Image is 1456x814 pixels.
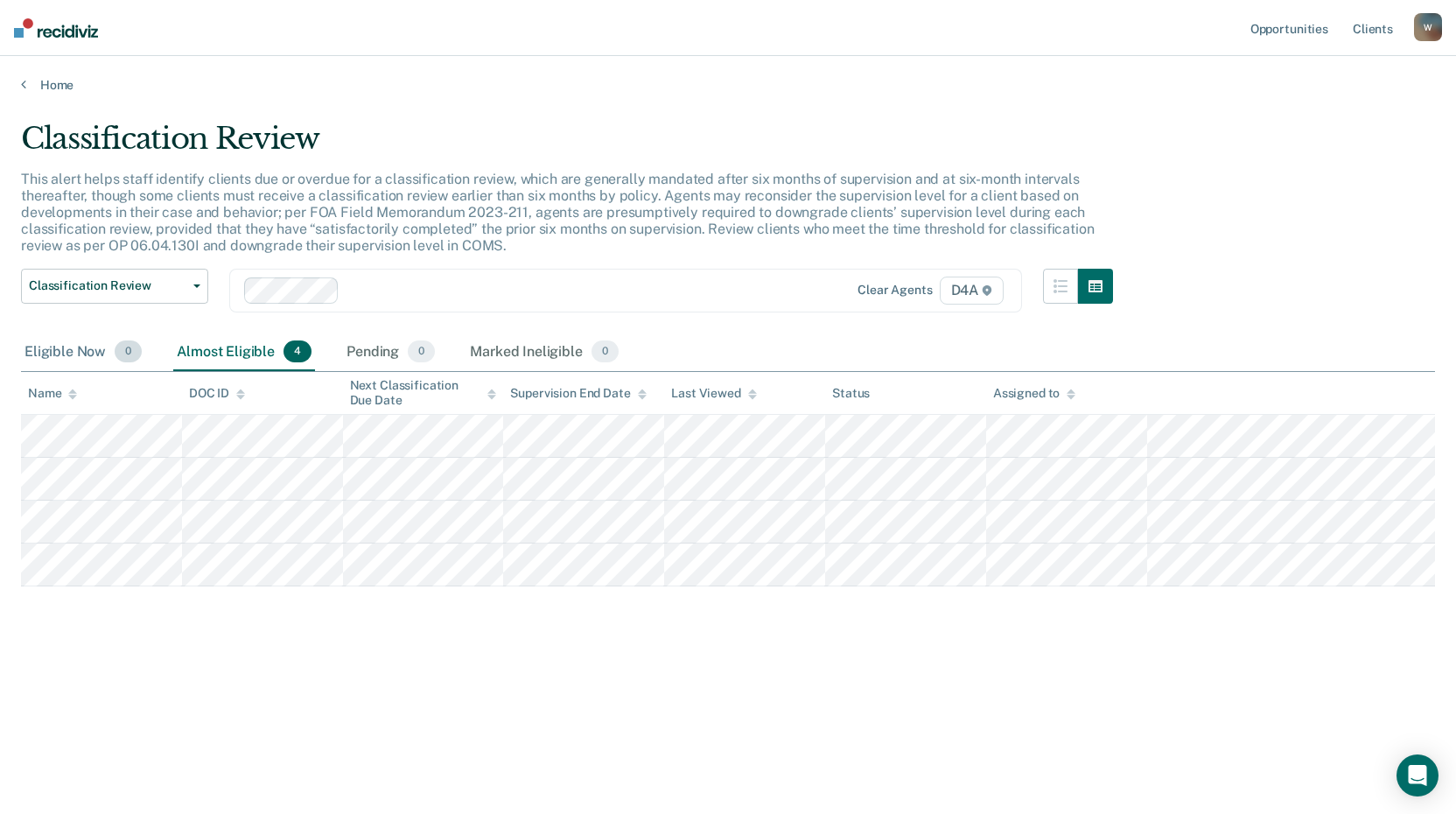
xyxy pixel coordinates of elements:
[408,340,435,363] span: 0
[21,269,208,304] button: Classification Review
[189,386,245,401] div: DOC ID
[21,77,1435,93] a: Home
[857,283,932,298] div: Clear agents
[671,386,756,401] div: Last Viewed
[21,171,1094,255] p: This alert helps staff identify clients due or overdue for a classification review, which are gen...
[21,333,145,372] div: Eligible Now0
[591,340,619,363] span: 0
[1414,13,1442,41] button: W
[350,378,497,408] div: Next Classification Due Date
[28,386,77,401] div: Name
[115,340,142,363] span: 0
[14,18,98,38] img: Recidiviz
[1396,754,1438,796] div: Open Intercom Messenger
[343,333,438,372] div: Pending0
[832,386,870,401] div: Status
[21,121,1113,171] div: Classification Review
[283,340,311,363] span: 4
[940,277,1004,305] span: D4A
[29,278,186,293] span: Classification Review
[510,386,646,401] div: Supervision End Date
[173,333,315,372] div: Almost Eligible4
[993,386,1075,401] div: Assigned to
[466,333,622,372] div: Marked Ineligible0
